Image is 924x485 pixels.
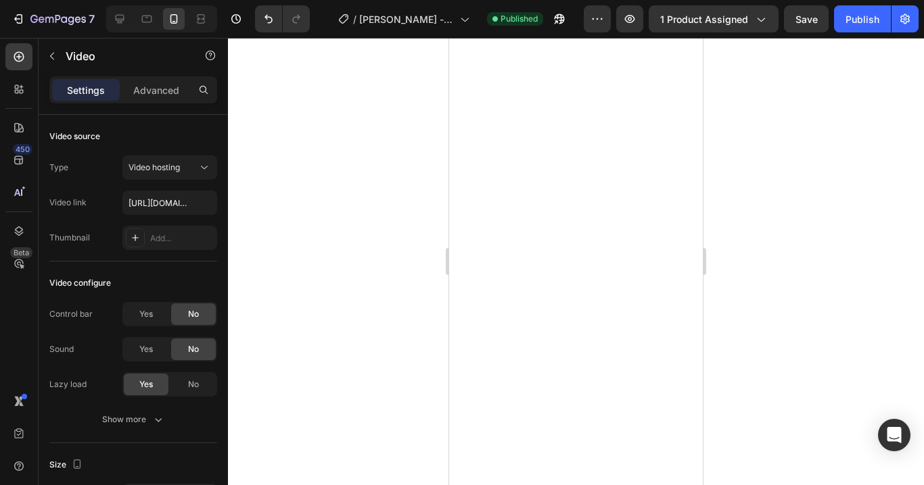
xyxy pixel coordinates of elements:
button: 1 product assigned [649,5,779,32]
span: No [188,378,199,390]
div: Thumbnail [49,232,90,244]
div: Undo/Redo [255,5,310,32]
div: 450 [13,144,32,155]
span: / [353,12,356,26]
span: Yes [139,378,153,390]
div: Open Intercom Messenger [878,419,910,451]
p: Video [66,48,181,64]
span: No [188,308,199,320]
button: Save [784,5,829,32]
span: Published [501,13,538,25]
div: Video source [49,130,100,143]
div: Add... [150,232,214,245]
div: Publish [846,12,879,26]
div: Beta [10,247,32,258]
div: Sound [49,343,74,355]
button: Show more [49,407,217,432]
input: Insert video url here [122,190,217,215]
div: Show more [102,413,165,426]
button: Video hosting [122,155,217,180]
button: 7 [5,5,101,32]
iframe: Design area [449,38,703,485]
p: Settings [67,83,105,97]
div: Video link [49,197,87,209]
span: [PERSON_NAME] - B1 [359,12,455,26]
button: Publish [834,5,891,32]
span: Yes [139,308,153,320]
div: Type [49,161,68,174]
div: Size [49,456,85,474]
p: 7 [89,11,95,27]
span: Yes [139,343,153,355]
span: Save [795,14,818,25]
p: Advanced [133,83,179,97]
span: 1 product assigned [660,12,748,26]
span: Video hosting [129,162,180,172]
div: Lazy load [49,378,87,390]
span: No [188,343,199,355]
div: Video configure [49,277,111,289]
div: Control bar [49,308,93,320]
